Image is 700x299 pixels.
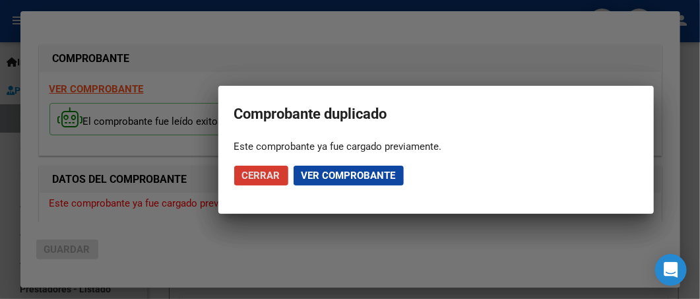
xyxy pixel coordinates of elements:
span: Ver comprobante [302,170,396,182]
span: Cerrar [242,170,280,182]
div: Open Intercom Messenger [655,254,687,286]
button: Cerrar [234,166,288,185]
div: Este comprobante ya fue cargado previamente. [234,140,638,153]
h2: Comprobante duplicado [234,102,638,127]
button: Ver comprobante [294,166,404,185]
